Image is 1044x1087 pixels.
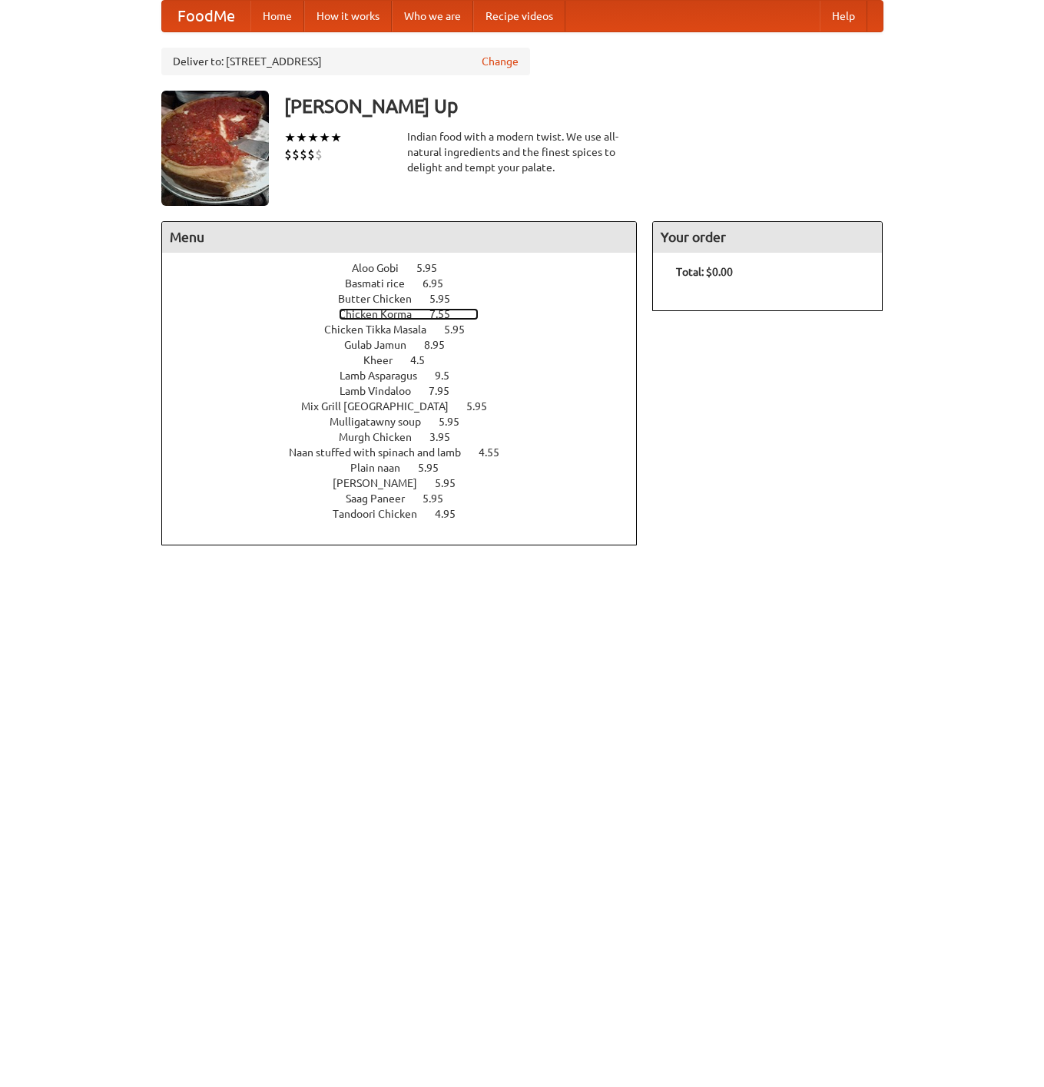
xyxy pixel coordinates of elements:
a: Lamb Vindaloo 7.95 [340,385,478,397]
span: Naan stuffed with spinach and lamb [289,446,476,459]
a: Mix Grill [GEOGRAPHIC_DATA] 5.95 [301,400,515,413]
a: Who we are [392,1,473,31]
span: 5.95 [435,477,471,489]
a: Saag Paneer 5.95 [346,492,472,505]
span: 4.55 [479,446,515,459]
span: 5.95 [444,323,480,336]
a: Mulligatawny soup 5.95 [330,416,488,428]
span: 4.5 [410,354,440,366]
a: Gulab Jamun 8.95 [344,339,473,351]
span: 5.95 [429,293,466,305]
span: Basmati rice [345,277,420,290]
div: Indian food with a modern twist. We use all-natural ingredients and the finest spices to delight ... [407,129,638,175]
li: $ [300,146,307,163]
div: Deliver to: [STREET_ADDRESS] [161,48,530,75]
a: Chicken Korma 7.55 [339,308,479,320]
a: Basmati rice 6.95 [345,277,472,290]
li: ★ [330,129,342,146]
span: Butter Chicken [338,293,427,305]
a: How it works [304,1,392,31]
a: Kheer 4.5 [363,354,453,366]
a: Murgh Chicken 3.95 [339,431,479,443]
span: Murgh Chicken [339,431,427,443]
span: Lamb Asparagus [340,370,433,382]
h4: Your order [653,222,882,253]
a: Tandoori Chicken 4.95 [333,508,484,520]
span: 7.55 [429,308,466,320]
span: 7.95 [429,385,465,397]
h4: Menu [162,222,637,253]
li: ★ [319,129,330,146]
span: 5.95 [416,262,452,274]
span: 5.95 [423,492,459,505]
li: ★ [296,129,307,146]
a: [PERSON_NAME] 5.95 [333,477,484,489]
span: Tandoori Chicken [333,508,433,520]
li: ★ [307,129,319,146]
span: Mix Grill [GEOGRAPHIC_DATA] [301,400,464,413]
b: Total: $0.00 [676,266,733,278]
a: Recipe videos [473,1,565,31]
h3: [PERSON_NAME] Up [284,91,883,121]
a: Help [820,1,867,31]
span: Plain naan [350,462,416,474]
span: 5.95 [439,416,475,428]
a: Change [482,54,519,69]
a: Butter Chicken 5.95 [338,293,479,305]
a: FoodMe [162,1,250,31]
li: $ [307,146,315,163]
span: Saag Paneer [346,492,420,505]
span: 4.95 [435,508,471,520]
a: Lamb Asparagus 9.5 [340,370,478,382]
a: Home [250,1,304,31]
a: Plain naan 5.95 [350,462,467,474]
span: Aloo Gobi [352,262,414,274]
span: Lamb Vindaloo [340,385,426,397]
span: 5.95 [466,400,502,413]
span: Chicken Tikka Masala [324,323,442,336]
a: Naan stuffed with spinach and lamb 4.55 [289,446,528,459]
span: 5.95 [418,462,454,474]
li: $ [292,146,300,163]
li: $ [315,146,323,163]
span: Chicken Korma [339,308,427,320]
a: Aloo Gobi 5.95 [352,262,466,274]
span: 8.95 [424,339,460,351]
a: Chicken Tikka Masala 5.95 [324,323,493,336]
img: angular.jpg [161,91,269,206]
span: 6.95 [423,277,459,290]
span: Mulligatawny soup [330,416,436,428]
span: [PERSON_NAME] [333,477,433,489]
li: ★ [284,129,296,146]
span: 3.95 [429,431,466,443]
span: Kheer [363,354,408,366]
span: 9.5 [435,370,465,382]
li: $ [284,146,292,163]
span: Gulab Jamun [344,339,422,351]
